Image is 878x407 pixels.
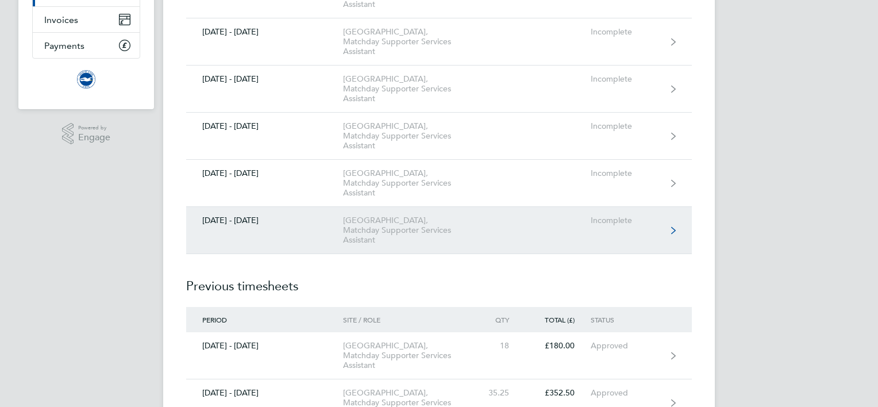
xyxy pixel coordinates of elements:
[186,160,692,207] a: [DATE] - [DATE][GEOGRAPHIC_DATA], Matchday Supporter Services AssistantIncomplete
[186,18,692,66] a: [DATE] - [DATE][GEOGRAPHIC_DATA], Matchday Supporter Services AssistantIncomplete
[62,123,111,145] a: Powered byEngage
[186,121,343,131] div: [DATE] - [DATE]
[202,315,227,324] span: Period
[186,388,343,398] div: [DATE] - [DATE]
[33,7,140,32] a: Invoices
[475,316,525,324] div: Qty
[525,316,591,324] div: Total (£)
[343,341,475,370] div: [GEOGRAPHIC_DATA], Matchday Supporter Services Assistant
[186,27,343,37] div: [DATE] - [DATE]
[78,133,110,143] span: Engage
[186,332,692,379] a: [DATE] - [DATE][GEOGRAPHIC_DATA], Matchday Supporter Services Assistant18£180.00Approved
[525,388,591,398] div: £352.50
[186,216,343,225] div: [DATE] - [DATE]
[186,74,343,84] div: [DATE] - [DATE]
[44,14,78,25] span: Invoices
[525,341,591,351] div: £180.00
[343,216,475,245] div: [GEOGRAPHIC_DATA], Matchday Supporter Services Assistant
[591,341,661,351] div: Approved
[78,123,110,133] span: Powered by
[32,70,140,89] a: Go to home page
[186,66,692,113] a: [DATE] - [DATE][GEOGRAPHIC_DATA], Matchday Supporter Services AssistantIncomplete
[591,388,661,398] div: Approved
[591,27,661,37] div: Incomplete
[591,316,661,324] div: Status
[591,121,661,131] div: Incomplete
[343,27,475,56] div: [GEOGRAPHIC_DATA], Matchday Supporter Services Assistant
[475,388,525,398] div: 35.25
[591,216,661,225] div: Incomplete
[186,113,692,160] a: [DATE] - [DATE][GEOGRAPHIC_DATA], Matchday Supporter Services AssistantIncomplete
[186,168,343,178] div: [DATE] - [DATE]
[591,168,661,178] div: Incomplete
[186,341,343,351] div: [DATE] - [DATE]
[186,254,692,307] h2: Previous timesheets
[343,74,475,103] div: [GEOGRAPHIC_DATA], Matchday Supporter Services Assistant
[475,341,525,351] div: 18
[343,121,475,151] div: [GEOGRAPHIC_DATA], Matchday Supporter Services Assistant
[33,33,140,58] a: Payments
[186,207,692,254] a: [DATE] - [DATE][GEOGRAPHIC_DATA], Matchday Supporter Services AssistantIncomplete
[44,40,84,51] span: Payments
[77,70,95,89] img: brightonandhovealbion-logo-retina.png
[343,168,475,198] div: [GEOGRAPHIC_DATA], Matchday Supporter Services Assistant
[591,74,661,84] div: Incomplete
[343,316,475,324] div: Site / Role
